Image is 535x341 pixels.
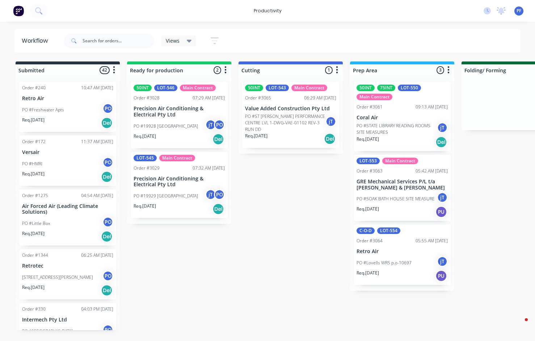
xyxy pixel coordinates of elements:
[13,5,24,16] img: Factory
[324,133,336,145] div: Del
[193,165,225,171] div: 07:32 AM [DATE]
[357,260,412,266] p: PO #Lovells WRS p.o-10697
[134,203,156,209] p: Req. [DATE]
[377,227,400,234] div: LOT-554
[416,238,448,244] div: 05:55 AM [DATE]
[134,106,225,118] p: Precision Air Conditioning & Electrical Pty Ltd
[357,168,383,174] div: Order #3063
[134,165,160,171] div: Order #3029
[134,133,156,140] p: Req. [DATE]
[131,82,228,148] div: 50INTLOT-546Main ContractOrder #302807:29 AM [DATE]Precision Air Conditioning & Electrical Pty Lt...
[101,285,113,296] div: Del
[22,85,46,91] div: Order #240
[193,95,225,101] div: 07:29 AM [DATE]
[250,5,285,16] div: productivity
[159,155,195,161] div: Main Contract
[22,306,46,312] div: Order #330
[304,95,336,101] div: 06:29 AM [DATE]
[102,324,113,335] div: PO
[101,231,113,242] div: Del
[22,117,45,123] p: Req. [DATE]
[357,94,392,100] div: Main Contract
[214,189,225,200] div: PO
[22,203,113,216] p: Air Forced Air (Leading Climate Solutions)
[81,138,113,145] div: 11:37 AM [DATE]
[357,115,448,121] p: Coral Air
[101,171,113,183] div: Del
[242,82,339,148] div: 50INTLOT-543Main ContractOrder #306506:29 AM [DATE]Value Added Construction Pty LtdPO #ST [PERSON...
[357,85,375,91] div: 50INT
[22,37,51,45] div: Workflow
[22,230,45,237] p: Req. [DATE]
[134,123,198,129] p: PO #19928 [GEOGRAPHIC_DATA]
[357,206,379,212] p: Req. [DATE]
[134,85,152,91] div: 50INT
[22,138,46,145] div: Order #172
[357,104,383,110] div: Order #3061
[510,316,528,334] iframe: Intercom live chat
[22,252,48,259] div: Order #1344
[81,306,113,312] div: 04:03 PM [DATE]
[102,103,113,114] div: PO
[134,176,225,188] p: Precision Air Conditioning & Electrical Pty Ltd
[205,189,216,200] div: jT
[354,155,451,221] div: LOT-553Main ContractOrder #306305:42 AM [DATE]GRE Mechanical Services P/L t/a [PERSON_NAME] & [PE...
[377,85,395,91] div: 75INT
[22,107,64,113] p: PO #Freshwater Apts
[81,85,113,91] div: 10:47 AM [DATE]
[245,95,271,101] div: Order #3065
[102,217,113,227] div: PO
[291,85,327,91] div: Main Contract
[266,85,289,91] div: LOT-543
[435,270,447,282] div: PU
[245,113,325,133] p: PO #ST [PERSON_NAME] PERFORMANCE CENTRE LVL 1-DWG-VAE-01102 REV-3 RUN DD
[357,248,448,255] p: Retro Air
[22,263,113,269] p: Retrotec
[134,193,198,199] p: PO #19929 [GEOGRAPHIC_DATA]
[357,227,375,234] div: C-O-D
[22,171,45,177] p: Req. [DATE]
[437,122,448,133] div: jT
[102,270,113,281] div: PO
[22,284,45,291] p: Req. [DATE]
[357,158,380,164] div: LOT-553
[22,220,50,227] p: PO #Little Box
[22,328,73,334] p: PO #[GEOGRAPHIC_DATA]
[416,168,448,174] div: 05:42 AM [DATE]
[212,203,224,215] div: Del
[22,317,113,323] p: Intermech Pty Ltd
[354,225,451,285] div: C-O-DLOT-554Order #306405:55 AM [DATE]Retro AirPO #Lovells WRS p.o-10697jTReq.[DATE]PU
[214,119,225,130] div: PO
[437,192,448,203] div: jT
[517,8,521,14] span: PF
[212,133,224,145] div: Del
[357,270,379,276] p: Req. [DATE]
[357,179,448,191] p: GRE Mechanical Services P/L t/a [PERSON_NAME] & [PERSON_NAME]
[357,238,383,244] div: Order #3064
[354,82,451,151] div: 50INT75INTLOT-550Main ContractOrder #306109:13 AM [DATE]Coral AirPO #STATE LIBRARY READING ROOMS ...
[180,85,216,91] div: Main Contract
[101,117,113,129] div: Del
[83,34,154,48] input: Search for orders...
[22,192,48,199] div: Order #1275
[22,161,42,167] p: PO #HMRI
[416,104,448,110] div: 09:13 AM [DATE]
[19,249,116,299] div: Order #134406:25 AM [DATE]Retrotec[STREET_ADDRESS][PERSON_NAME]POReq.[DATE]Del
[398,85,421,91] div: LOT-550
[134,95,160,101] div: Order #3028
[134,155,157,161] div: LOT-545
[245,106,336,112] p: Value Added Construction Pty Ltd
[245,133,267,139] p: Req. [DATE]
[382,158,418,164] div: Main Contract
[19,82,116,132] div: Order #24010:47 AM [DATE]Retro AirPO #Freshwater AptsPOReq.[DATE]Del
[22,274,93,281] p: [STREET_ADDRESS][PERSON_NAME]
[19,189,116,246] div: Order #127504:54 AM [DATE]Air Forced Air (Leading Climate Solutions)PO #Little BoxPOReq.[DATE]Del
[435,136,447,148] div: Del
[154,85,177,91] div: LOT-546
[19,136,116,186] div: Order #17211:37 AM [DATE]VersairPO #HMRIPOReq.[DATE]Del
[357,196,435,202] p: PO #SOAK BATH HOUSE SITE MEASURE
[357,123,437,136] p: PO #STATE LIBRARY READING ROOMS SITE MEASURES
[325,116,336,127] div: jT
[22,149,113,155] p: Versair
[22,95,113,102] p: Retro Air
